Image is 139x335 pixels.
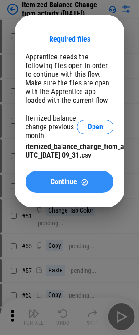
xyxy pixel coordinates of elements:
span: Continue [51,178,77,186]
div: Itemized balance change previous month [26,114,77,140]
div: Apprentice needs the following files open in order to continue with this flow. Make sure the file... [26,53,113,105]
div: itemized_balance_change_from_activity_USD_[DATE]_to_[DATE]_Etc-UTC_[DATE] 09_31.csv [26,142,113,160]
span: Open [88,123,103,131]
div: Required files [49,35,90,43]
button: Open [77,120,113,134]
button: ContinueContinue [26,171,113,193]
img: Continue [81,178,88,186]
